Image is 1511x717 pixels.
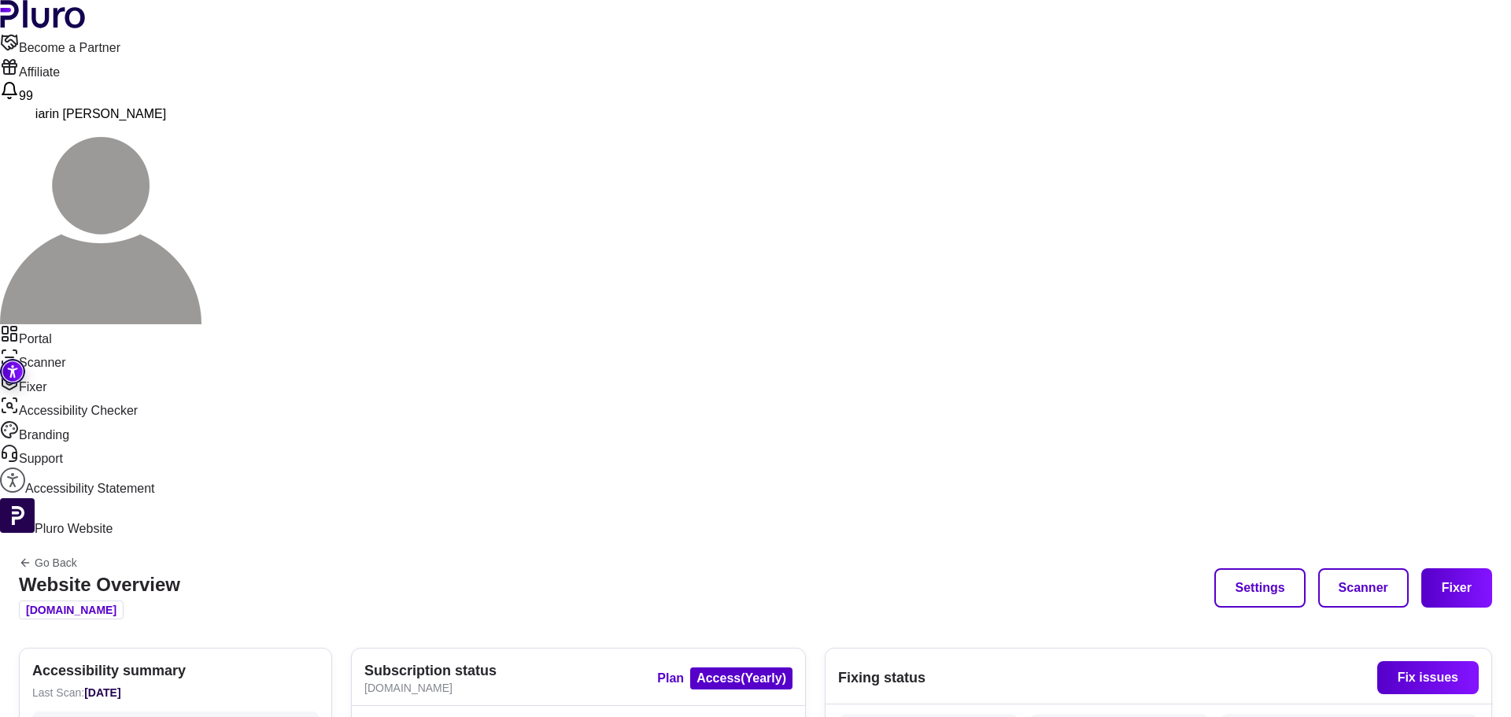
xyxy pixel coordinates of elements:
span: 99 [19,89,33,102]
h1: Website Overview [19,575,180,594]
h2: Accessibility summary [32,661,319,680]
div: Plan [657,667,792,689]
div: Last Scan: [32,683,319,702]
span: iarin [PERSON_NAME] [35,107,166,120]
div: [DOMAIN_NAME] [19,601,124,619]
span: access (yearly) [690,667,792,689]
div: [DOMAIN_NAME] [364,680,638,696]
button: Fix issues [1377,661,1479,694]
button: Scanner [1318,568,1409,608]
button: Fixer [1421,568,1492,608]
span: [DATE] [84,686,120,699]
button: Settings [1214,568,1305,608]
a: Back to previous screen [19,556,180,569]
h2: Fixing status [838,668,925,687]
h2: Subscription status [364,661,638,680]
